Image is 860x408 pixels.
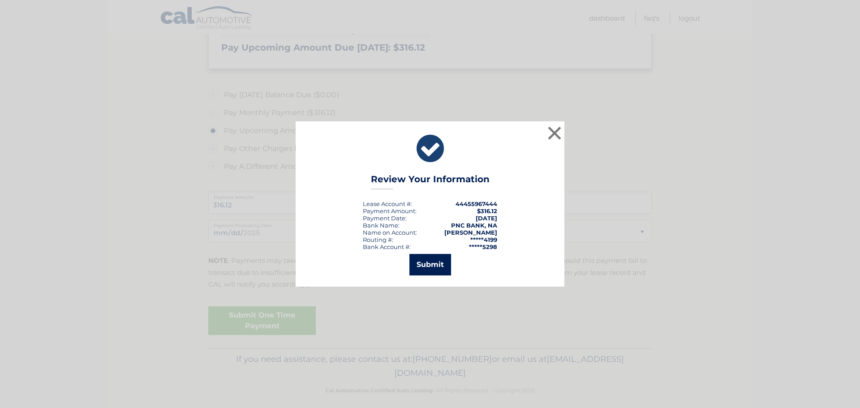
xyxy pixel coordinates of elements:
[371,174,490,189] h3: Review Your Information
[477,207,497,215] span: $316.12
[363,236,393,243] div: Routing #:
[451,222,497,229] strong: PNC BANK, NA
[363,215,407,222] div: :
[363,229,417,236] div: Name on Account:
[456,200,497,207] strong: 44455967444
[363,207,417,215] div: Payment Amount:
[363,243,411,250] div: Bank Account #:
[363,222,400,229] div: Bank Name:
[363,215,405,222] span: Payment Date
[444,229,497,236] strong: [PERSON_NAME]
[546,124,563,142] button: ×
[476,215,497,222] span: [DATE]
[363,200,412,207] div: Lease Account #:
[409,254,451,275] button: Submit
